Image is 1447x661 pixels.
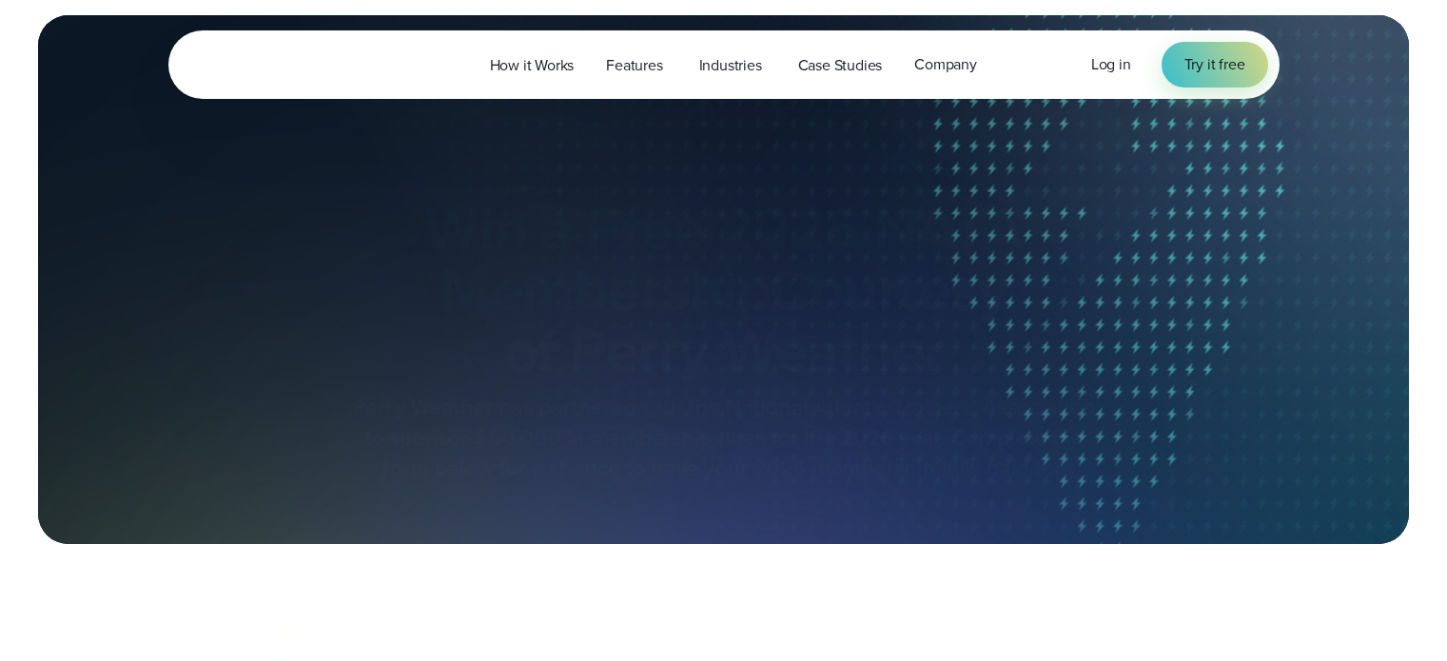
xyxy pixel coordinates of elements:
a: Case Studies [782,46,899,85]
span: Case Studies [798,54,883,77]
a: How it Works [474,46,591,85]
span: How it Works [490,54,575,77]
span: Industries [699,54,762,77]
a: Log in [1091,53,1131,76]
span: Try it free [1184,53,1245,76]
span: Company [914,53,977,76]
span: Log in [1091,53,1131,75]
span: Features [606,54,662,77]
a: Try it free [1162,42,1268,87]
